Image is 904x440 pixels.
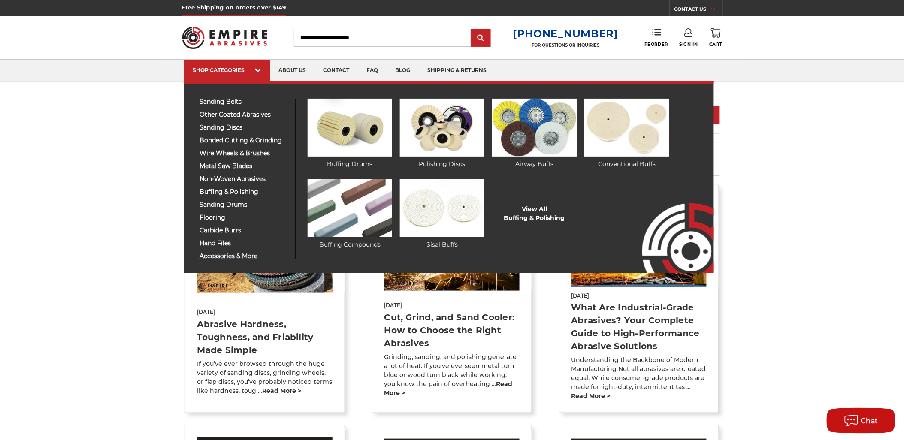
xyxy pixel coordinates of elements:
span: Chat [861,417,879,425]
a: read more > [571,392,611,400]
a: Airway Buffs [492,99,577,169]
img: Buffing Drums [308,99,392,157]
a: CONTACT US [674,4,722,16]
img: Empire Abrasives Logo Image [627,178,714,273]
a: contact [315,60,358,81]
a: Abrasive Hardness, Toughness, and Friability Made Simple [197,319,314,355]
span: flooring [200,214,289,221]
img: Conventional Buffs [584,99,669,157]
img: Empire Abrasives [182,21,268,54]
a: Polishing Discs [400,99,484,169]
span: Sign In [680,42,698,47]
span: [DATE] [384,301,520,309]
span: other coated abrasives [200,112,289,118]
a: What Are Industrial-Grade Abrasives? Your Complete Guide to High-Performance Abrasive Solutions [571,302,700,351]
a: Buffing Compounds [308,179,392,249]
p: Grinding, sanding, and polishing generate a lot of heat. If you've everseen metal turn blue or wo... [384,353,520,398]
span: bonded cutting & grinding [200,137,289,144]
span: sanding drums [200,202,289,208]
span: sanding discs [200,124,289,131]
span: carbide burrs [200,227,289,234]
span: non-woven abrasives [200,176,289,182]
input: Submit [472,30,490,47]
img: Buffing Compounds [308,179,392,237]
a: Buffing Drums [308,99,392,169]
p: If you’ve ever browsed through the huge variety of sanding discs, grinding wheels, or flap discs,... [197,359,333,395]
a: Cut, Grind, and Sand Cooler: How to Choose the Right Abrasives [384,312,515,348]
span: buffing & polishing [200,189,289,195]
a: Conventional Buffs [584,99,669,169]
span: [DATE] [197,308,333,316]
span: metal saw blades [200,163,289,169]
a: about us [270,60,315,81]
span: [DATE] [571,292,707,300]
p: Understanding the Backbone of Modern Manufacturing Not all abrasives are created equal. While con... [571,356,707,401]
a: blog [387,60,419,81]
span: wire wheels & brushes [200,150,289,157]
a: shipping & returns [419,60,496,81]
a: read more > [384,380,513,397]
img: Sisal Buffs [400,179,484,237]
span: accessories & more [200,253,289,259]
span: Cart [709,42,722,47]
button: Chat [827,408,895,434]
a: faq [358,60,387,81]
img: Airway Buffs [492,99,577,157]
a: Sisal Buffs [400,179,484,249]
div: SHOP CATEGORIES [193,67,262,73]
img: Polishing Discs [400,99,484,157]
span: Reorder [644,42,668,47]
a: Cart [709,28,722,47]
a: Reorder [644,28,668,47]
span: hand files [200,240,289,247]
a: read more > [263,387,302,395]
a: [PHONE_NUMBER] [513,27,618,40]
span: sanding belts [200,99,289,105]
p: FOR QUESTIONS OR INQUIRIES [513,42,618,48]
a: View AllBuffing & Polishing [504,205,565,223]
